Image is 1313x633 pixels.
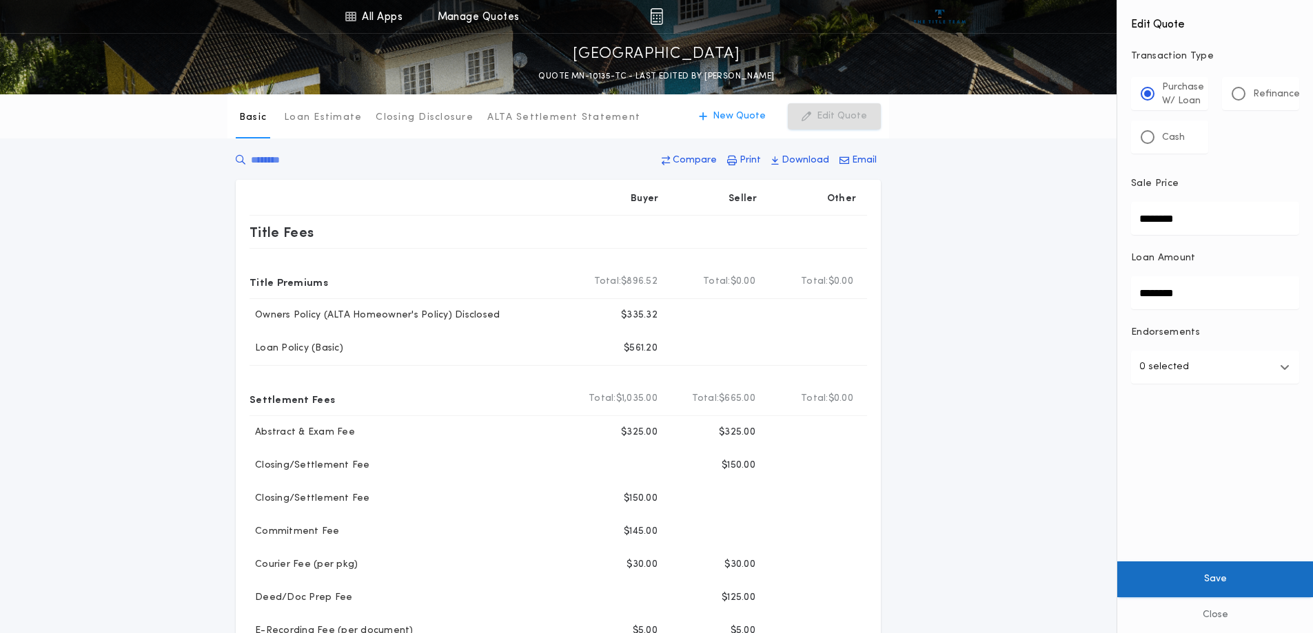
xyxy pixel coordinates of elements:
p: $145.00 [624,525,658,539]
b: Total: [801,275,828,289]
p: $325.00 [621,426,658,439]
p: Print [740,154,761,167]
p: 0 selected [1139,359,1189,375]
p: Endorsements [1131,326,1299,340]
p: Owners Policy (ALTA Homeowner's Policy) Disclosed [250,309,500,322]
p: Closing/Settlement Fee [250,459,370,473]
span: $0.00 [828,392,853,406]
p: Abstract & Exam Fee [250,426,355,439]
p: [GEOGRAPHIC_DATA] [573,43,740,65]
input: Loan Amount [1131,276,1299,309]
img: vs-icon [914,10,966,23]
p: Seller [729,192,757,206]
span: $896.52 [621,275,658,289]
p: Closing/Settlement Fee [250,492,370,506]
b: Total: [703,275,731,289]
button: Print [723,148,765,173]
p: QUOTE MN-10135-TC - LAST EDITED BY [PERSON_NAME] [538,70,774,83]
button: New Quote [685,103,780,129]
button: 0 selected [1131,351,1299,384]
p: Transaction Type [1131,50,1299,63]
p: $325.00 [719,426,755,439]
p: Other [827,192,856,206]
button: Close [1117,597,1313,633]
p: Cash [1162,131,1185,145]
p: $30.00 [724,558,755,572]
b: Total: [594,275,622,289]
p: Loan Estimate [284,111,362,125]
p: $150.00 [624,492,658,506]
p: Title Fees [250,221,314,243]
button: Edit Quote [788,103,881,129]
button: Save [1117,561,1313,597]
p: Title Premiums [250,271,328,293]
p: Edit Quote [817,110,867,123]
p: ALTA Settlement Statement [487,111,640,125]
p: Settlement Fees [250,388,335,410]
button: Email [835,148,881,173]
p: Refinance [1253,87,1300,101]
p: Basic [239,111,267,125]
p: Sale Price [1131,177,1179,191]
h4: Edit Quote [1131,8,1299,33]
p: Courier Fee (per pkg) [250,558,358,572]
p: Download [782,154,829,167]
p: Loan Policy (Basic) [250,342,343,355]
input: Sale Price [1131,202,1299,235]
p: New Quote [713,110,766,123]
p: Closing Disclosure [376,111,474,125]
p: $150.00 [722,459,755,473]
b: Total: [589,392,616,406]
b: Total: [801,392,828,406]
span: $1,035.00 [616,392,658,406]
button: Download [767,148,833,173]
p: Loan Amount [1131,251,1196,265]
button: Compare [658,148,721,173]
img: img [650,8,663,25]
b: Total: [692,392,720,406]
p: Compare [673,154,717,167]
p: Commitment Fee [250,525,340,539]
p: Email [852,154,877,167]
p: Buyer [631,192,658,206]
p: $335.32 [621,309,658,322]
span: $0.00 [731,275,755,289]
span: $0.00 [828,275,853,289]
p: Deed/Doc Prep Fee [250,591,352,605]
p: $561.20 [624,342,658,355]
p: Purchase W/ Loan [1162,81,1204,108]
p: $30.00 [627,558,658,572]
p: $125.00 [722,591,755,605]
span: $665.00 [719,392,755,406]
